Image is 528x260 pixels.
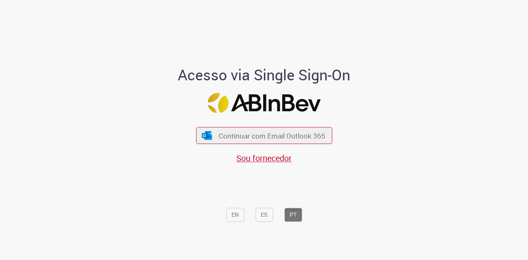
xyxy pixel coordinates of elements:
img: Logo ABInBev [207,93,321,113]
span: Continuar com Email Outlook 365 [219,131,325,141]
a: Sou fornecedor [236,153,292,164]
img: ícone Azure/Microsoft 360 [201,131,213,140]
h1: Acesso via Single Sign-On [150,67,379,83]
button: EN [226,208,244,222]
button: ES [255,208,273,222]
button: ícone Azure/Microsoft 360 Continuar com Email Outlook 365 [196,127,332,144]
button: PT [284,208,302,222]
